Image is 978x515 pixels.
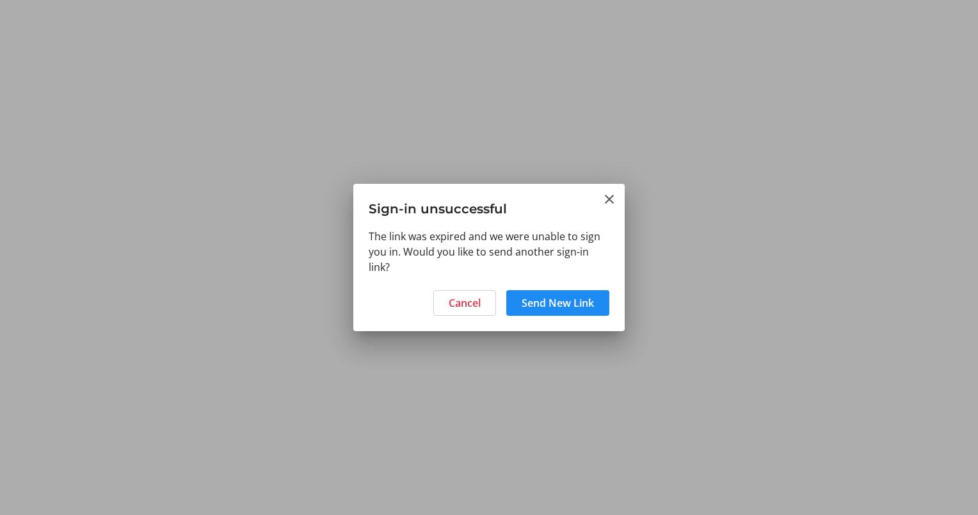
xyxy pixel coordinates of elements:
[522,295,594,311] span: Send New Link
[433,290,496,316] button: Cancel
[449,295,481,311] span: Cancel
[506,290,609,316] button: Send New Link
[602,192,617,207] button: Close
[353,184,625,228] h3: Sign-in unsuccessful
[353,229,625,282] div: The link was expired and we were unable to sign you in. Would you like to send another sign-in link?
